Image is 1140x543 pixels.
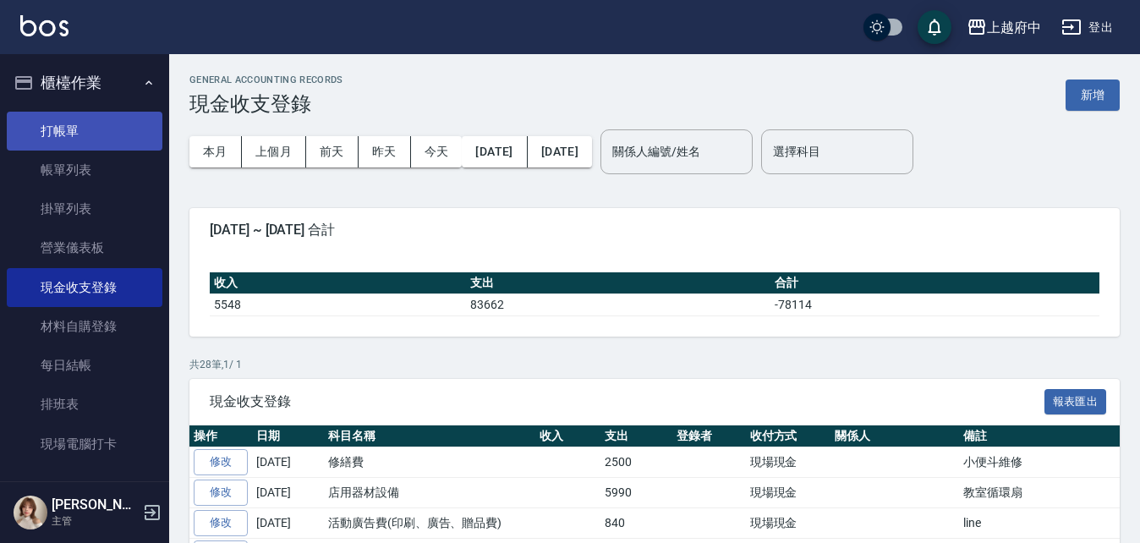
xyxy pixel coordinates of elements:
button: 昨天 [359,136,411,167]
button: 上個月 [242,136,306,167]
th: 關係人 [830,425,958,447]
h5: [PERSON_NAME] [52,496,138,513]
td: 840 [600,507,672,538]
th: 支出 [600,425,672,447]
p: 共 28 筆, 1 / 1 [189,357,1120,372]
span: 現金收支登錄 [210,393,1044,410]
button: [DATE] [462,136,527,167]
a: 新增 [1066,86,1120,102]
span: [DATE] ~ [DATE] 合計 [210,222,1099,239]
a: 修改 [194,480,248,506]
button: 上越府中 [960,10,1048,45]
a: 掛單列表 [7,189,162,228]
td: 5548 [210,293,466,315]
a: 修改 [194,449,248,475]
td: 5990 [600,478,672,508]
td: 活動廣告費(印刷、廣告、贈品費) [324,507,535,538]
a: 報表匯出 [1044,392,1107,409]
button: 櫃檯作業 [7,61,162,105]
a: 營業儀表板 [7,228,162,267]
td: 現場現金 [746,478,831,508]
a: 排班表 [7,385,162,424]
td: [DATE] [252,507,324,538]
td: [DATE] [252,447,324,478]
button: [DATE] [528,136,592,167]
td: 店用器材設備 [324,478,535,508]
a: 每日結帳 [7,346,162,385]
a: 現金收支登錄 [7,268,162,307]
button: 登出 [1055,12,1120,43]
th: 合計 [770,272,1099,294]
h2: GENERAL ACCOUNTING RECORDS [189,74,343,85]
button: 今天 [411,136,463,167]
img: Person [14,496,47,529]
a: 打帳單 [7,112,162,151]
th: 支出 [466,272,770,294]
td: 修繕費 [324,447,535,478]
th: 登錄者 [672,425,746,447]
button: 本月 [189,136,242,167]
th: 日期 [252,425,324,447]
th: 收入 [210,272,466,294]
th: 收入 [535,425,600,447]
td: 2500 [600,447,672,478]
td: [DATE] [252,478,324,508]
img: Logo [20,15,69,36]
a: 材料自購登錄 [7,307,162,346]
a: 現場電腦打卡 [7,425,162,463]
td: 現場現金 [746,447,831,478]
th: 科目名稱 [324,425,535,447]
a: 帳單列表 [7,151,162,189]
p: 主管 [52,513,138,529]
td: -78114 [770,293,1099,315]
a: 修改 [194,510,248,536]
button: 報表匯出 [1044,389,1107,415]
td: 現場現金 [746,507,831,538]
h3: 現金收支登錄 [189,92,343,116]
button: 預約管理 [7,470,162,514]
button: 前天 [306,136,359,167]
th: 操作 [189,425,252,447]
th: 收付方式 [746,425,831,447]
div: 上越府中 [987,17,1041,38]
button: save [918,10,951,44]
button: 新增 [1066,80,1120,111]
td: 83662 [466,293,770,315]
